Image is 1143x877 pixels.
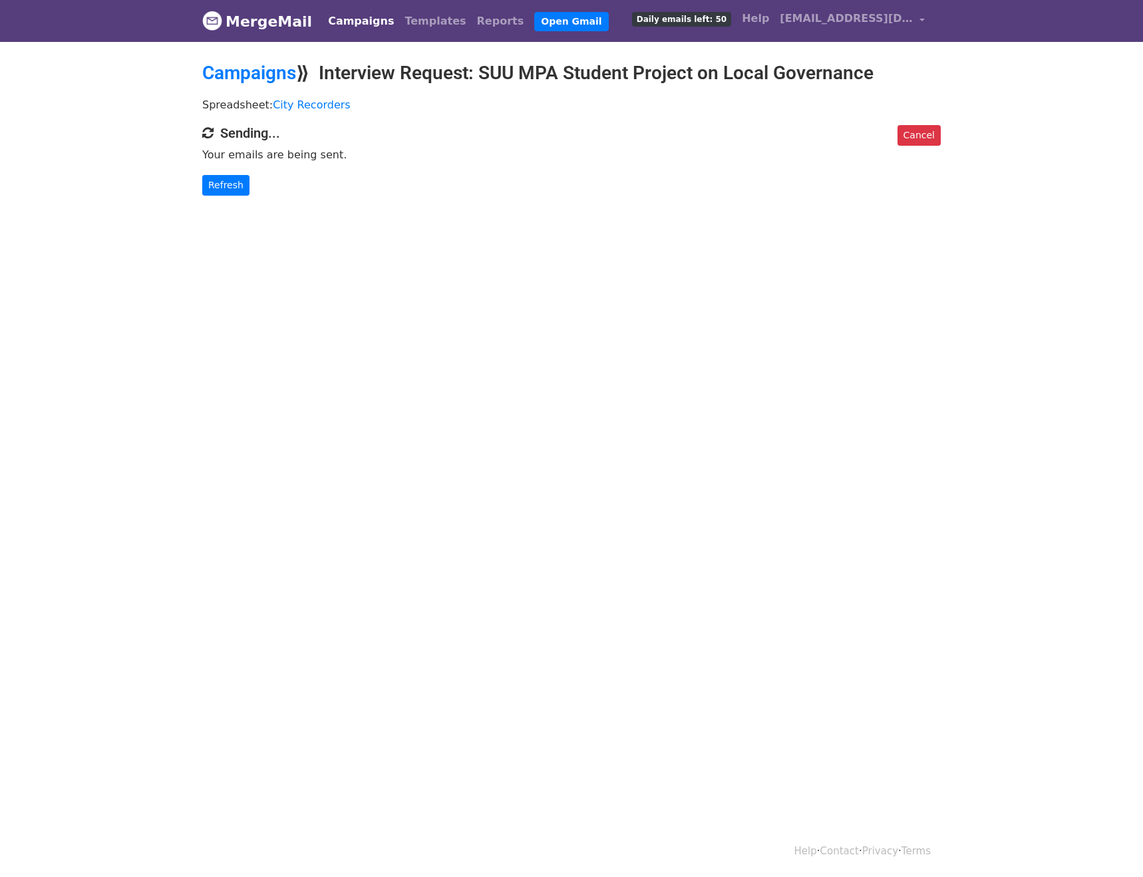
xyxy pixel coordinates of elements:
[794,845,817,857] a: Help
[202,62,296,84] a: Campaigns
[901,845,931,857] a: Terms
[627,5,736,32] a: Daily emails left: 50
[202,62,941,85] h2: ⟫ Interview Request: SUU MPA Student Project on Local Governance
[202,148,941,162] p: Your emails are being sent.
[323,8,399,35] a: Campaigns
[862,845,898,857] a: Privacy
[202,11,222,31] img: MergeMail logo
[780,11,913,27] span: [EMAIL_ADDRESS][DOMAIN_NAME]
[534,12,608,31] a: Open Gmail
[399,8,471,35] a: Templates
[472,8,530,35] a: Reports
[632,12,731,27] span: Daily emails left: 50
[202,7,312,35] a: MergeMail
[774,5,930,37] a: [EMAIL_ADDRESS][DOMAIN_NAME]
[820,845,859,857] a: Contact
[202,175,249,196] a: Refresh
[202,125,941,141] h4: Sending...
[736,5,774,32] a: Help
[202,98,941,112] p: Spreadsheet:
[898,125,941,146] a: Cancel
[273,98,350,111] a: City Recorders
